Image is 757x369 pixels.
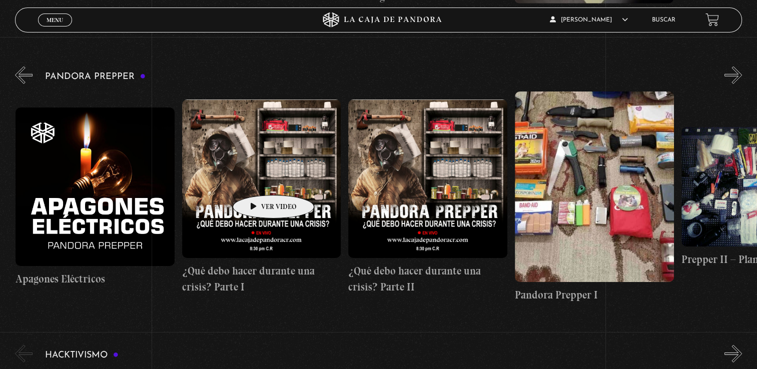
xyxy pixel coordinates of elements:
[705,13,719,26] a: View your shopping cart
[550,17,628,23] span: [PERSON_NAME]
[182,91,341,303] a: ¿Qué debo hacer durante una crisis? Parte I
[43,25,67,32] span: Cerrar
[348,91,507,303] a: ¿Qué debo hacer durante una crisis? Parte II
[182,263,341,294] h4: ¿Qué debo hacer durante una crisis? Parte I
[45,350,119,360] h3: Hacktivismo
[16,271,175,287] h4: Apagones Eléctricos
[724,66,742,84] button: Next
[15,345,33,362] button: Previous
[45,72,146,81] h3: Pandora Prepper
[15,66,33,84] button: Previous
[652,17,675,23] a: Buscar
[724,345,742,362] button: Next
[47,17,63,23] span: Menu
[515,287,674,303] h4: Pandora Prepper I
[16,91,175,303] a: Apagones Eléctricos
[515,91,674,303] a: Pandora Prepper I
[348,263,507,294] h4: ¿Qué debo hacer durante una crisis? Parte II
